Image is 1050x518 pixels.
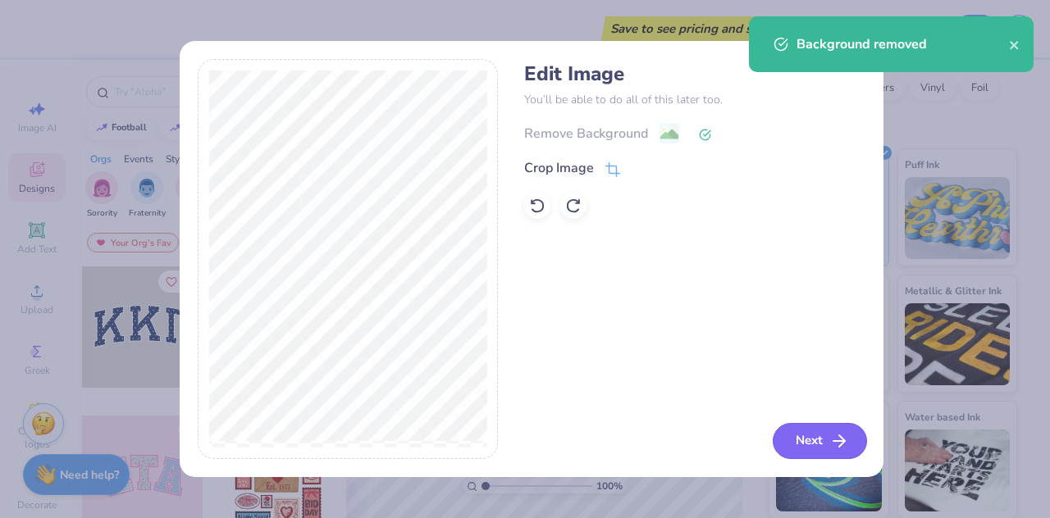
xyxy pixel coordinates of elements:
[524,62,865,86] h4: Edit Image
[1009,34,1020,54] button: close
[797,34,1009,54] div: Background removed
[773,423,867,459] button: Next
[524,158,594,178] div: Crop Image
[524,91,865,108] p: You’ll be able to do all of this later too.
